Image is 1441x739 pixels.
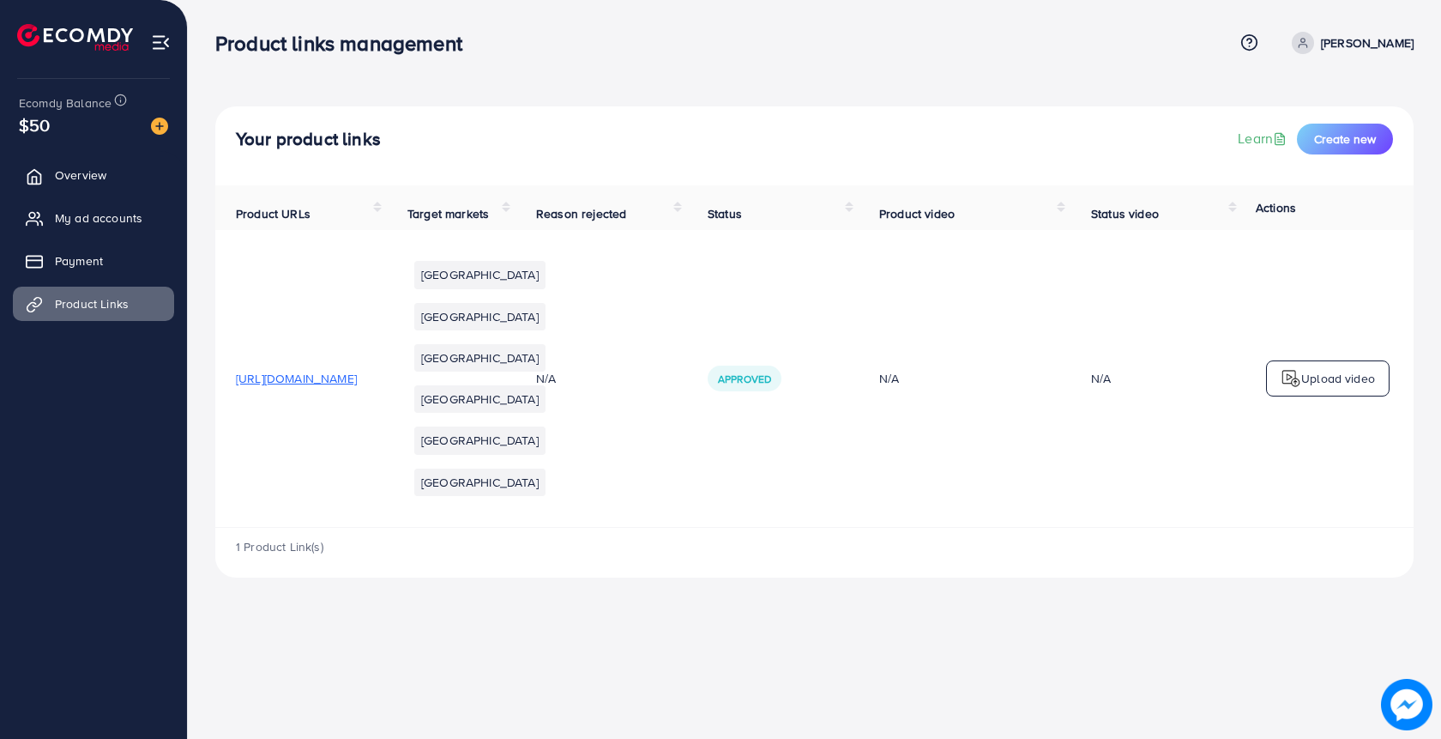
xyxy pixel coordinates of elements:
span: Target markets [407,205,489,222]
span: Ecomdy Balance [19,94,112,112]
a: My ad accounts [13,201,174,235]
span: Product Links [55,295,129,312]
h3: Product links management [215,31,476,56]
span: Actions [1256,199,1296,216]
li: [GEOGRAPHIC_DATA] [414,427,546,454]
span: 1 Product Link(s) [236,538,323,555]
li: [GEOGRAPHIC_DATA] [414,261,546,288]
span: Payment [55,252,103,270]
a: Learn [1238,129,1290,148]
img: image [151,118,168,135]
li: [GEOGRAPHIC_DATA] [414,469,546,496]
span: $50 [19,112,50,137]
a: Overview [13,158,174,192]
span: N/A [536,370,556,387]
button: Create new [1297,124,1393,154]
span: Status [708,205,742,222]
p: Upload video [1301,368,1375,389]
li: [GEOGRAPHIC_DATA] [414,344,546,372]
a: [PERSON_NAME] [1285,32,1414,54]
span: Create new [1314,130,1376,148]
a: Payment [13,244,174,278]
h4: Your product links [236,129,381,150]
span: Overview [55,167,106,184]
img: menu [151,33,171,52]
a: Product Links [13,287,174,321]
li: [GEOGRAPHIC_DATA] [414,303,546,330]
p: [PERSON_NAME] [1321,33,1414,53]
img: logo [17,24,133,51]
img: image [1381,679,1432,730]
span: Product URLs [236,205,311,222]
img: logo [1281,368,1301,389]
div: N/A [879,370,1050,387]
span: Approved [718,372,771,386]
span: [URL][DOMAIN_NAME] [236,370,357,387]
span: Reason rejected [536,205,626,222]
span: Product video [879,205,955,222]
li: [GEOGRAPHIC_DATA] [414,385,546,413]
span: My ad accounts [55,209,142,227]
div: N/A [1091,370,1111,387]
span: Status video [1091,205,1159,222]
